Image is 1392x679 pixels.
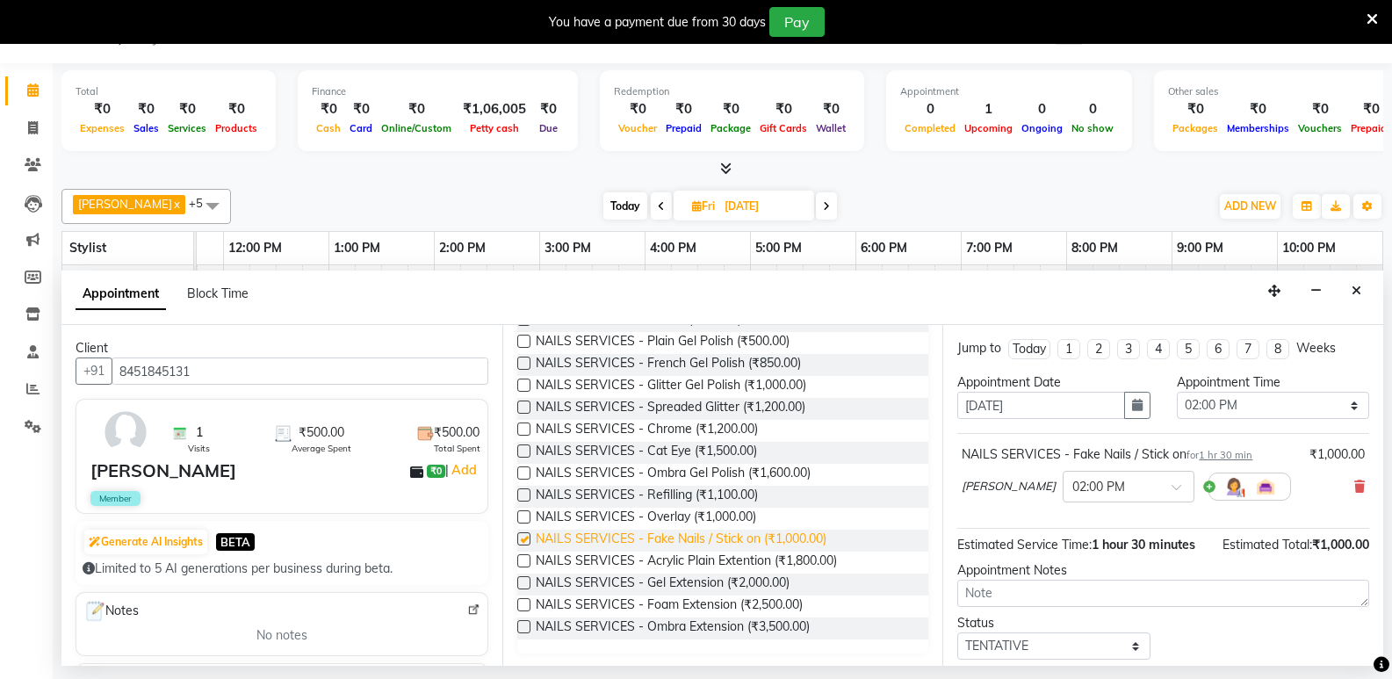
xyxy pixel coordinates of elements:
[69,240,106,256] span: Stylist
[188,442,210,455] span: Visits
[1177,373,1369,392] div: Appointment Time
[1067,99,1118,119] div: 0
[216,533,255,550] span: BETA
[706,122,755,134] span: Package
[962,235,1017,261] a: 7:00 PM
[1168,122,1223,134] span: Packages
[100,407,151,458] img: avatar
[312,99,345,119] div: ₹0
[1312,537,1369,553] span: ₹1,000.00
[960,99,1017,119] div: 1
[1344,278,1369,305] button: Close
[312,122,345,134] span: Cash
[434,423,480,442] span: ₹500.00
[900,122,960,134] span: Completed
[1057,339,1080,359] li: 1
[1017,122,1067,134] span: Ongoing
[1278,235,1340,261] a: 10:00 PM
[84,530,207,554] button: Generate AI Insights
[614,99,661,119] div: ₹0
[1013,340,1046,358] div: Today
[646,235,701,261] a: 4:00 PM
[76,339,488,358] div: Client
[536,354,801,376] span: NAILS SERVICES - French Gel Polish (₹850.00)
[1296,339,1336,358] div: Weeks
[129,99,163,119] div: ₹0
[957,339,1001,358] div: Jump to
[1220,194,1280,219] button: ADD NEW
[187,285,249,301] span: Block Time
[536,486,758,508] span: NAILS SERVICES - Refilling (₹1,100.00)
[377,99,456,119] div: ₹0
[345,99,377,119] div: ₹0
[1224,199,1276,213] span: ADD NEW
[1172,235,1228,261] a: 9:00 PM
[1266,339,1289,359] li: 8
[751,235,806,261] a: 5:00 PM
[533,99,564,119] div: ₹0
[78,197,172,211] span: [PERSON_NAME]
[1255,476,1276,497] img: Interior.png
[540,235,595,261] a: 3:00 PM
[189,196,216,210] span: +5
[345,122,377,134] span: Card
[1309,445,1365,464] div: ₹1,000.00
[427,465,445,479] span: ₹0
[811,99,850,119] div: ₹0
[445,459,480,480] span: |
[549,13,766,32] div: You have a payment due from 30 days
[211,122,262,134] span: Products
[76,358,112,385] button: +91
[614,84,850,99] div: Redemption
[536,376,806,398] span: NAILS SERVICES - Glitter Gel Polish (₹1,000.00)
[957,537,1092,553] span: Estimated Service Time:
[329,235,385,261] a: 1:00 PM
[755,122,811,134] span: Gift Cards
[90,491,141,506] span: Member
[536,596,803,618] span: NAILS SERVICES - Foam Extension (₹2,500.00)
[83,600,139,623] span: Notes
[1177,339,1200,359] li: 5
[292,442,351,455] span: Average Spent
[1223,122,1294,134] span: Memberships
[536,552,837,574] span: NAILS SERVICES - Acrylic Plain Extention (₹1,800.00)
[1092,537,1195,553] span: 1 hour 30 minutes
[449,459,480,480] a: Add
[900,84,1118,99] div: Appointment
[755,99,811,119] div: ₹0
[603,192,647,220] span: Today
[435,235,490,261] a: 2:00 PM
[211,99,262,119] div: ₹0
[1207,339,1230,359] li: 6
[112,358,488,385] input: Search by Name/Mobile/Email/Code
[706,99,755,119] div: ₹0
[536,618,810,639] span: NAILS SERVICES - Ombra Extension (₹3,500.00)
[1087,339,1110,359] li: 2
[962,445,1252,464] div: NAILS SERVICES - Fake Nails / Stick on
[957,373,1150,392] div: Appointment Date
[536,508,756,530] span: NAILS SERVICES - Overlay (₹1,000.00)
[900,99,960,119] div: 0
[172,197,180,211] a: x
[719,193,807,220] input: 2025-09-05
[256,626,307,645] span: No notes
[465,122,523,134] span: Petty cash
[536,420,758,442] span: NAILS SERVICES - Chrome (₹1,200.00)
[1223,476,1244,497] img: Hairdresser.png
[614,122,661,134] span: Voucher
[1237,339,1259,359] li: 7
[811,122,850,134] span: Wallet
[163,99,211,119] div: ₹0
[960,122,1017,134] span: Upcoming
[434,442,480,455] span: Total Spent
[688,199,719,213] span: Fri
[456,99,533,119] div: ₹1,06,005
[129,122,163,134] span: Sales
[90,458,236,484] div: [PERSON_NAME]
[535,122,562,134] span: Due
[76,278,166,310] span: Appointment
[962,478,1056,495] span: [PERSON_NAME]
[957,392,1124,419] input: yyyy-mm-dd
[1294,99,1346,119] div: ₹0
[1117,339,1140,359] li: 3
